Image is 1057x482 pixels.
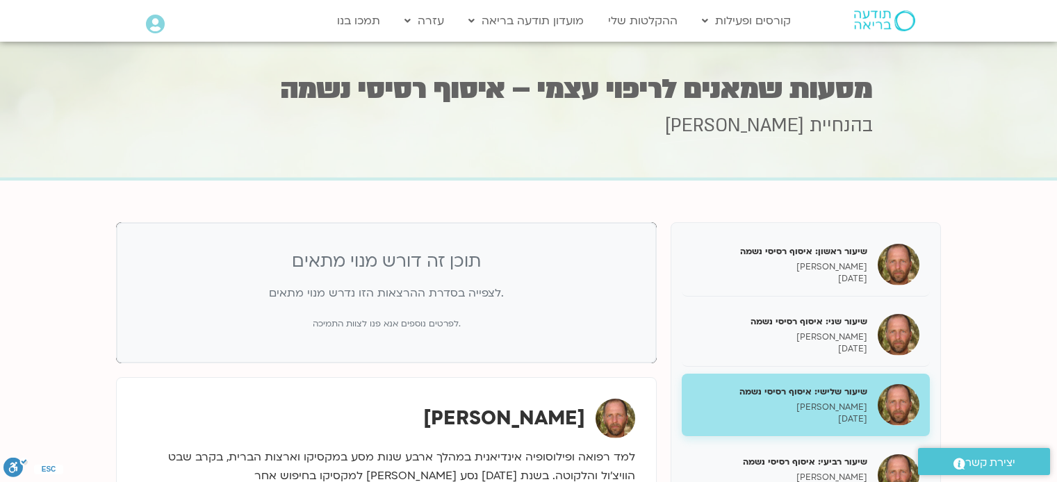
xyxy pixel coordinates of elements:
[692,273,867,285] p: [DATE]
[692,343,867,355] p: [DATE]
[695,8,798,34] a: קורסים ופעילות
[398,8,451,34] a: עזרה
[878,244,919,285] img: שיעור ראשון: איסוף רסיסי נשמה
[878,314,919,356] img: שיעור שני: איסוף רסיסי נשמה
[854,10,915,31] img: תודעה בריאה
[918,448,1050,475] a: יצירת קשר
[692,261,867,273] p: [PERSON_NAME]
[330,8,387,34] a: תמכו בנו
[138,317,634,331] p: לפרטים נוספים אנא פנו לצוות התמיכה.
[692,401,867,413] p: [PERSON_NAME]
[692,456,867,468] h5: שיעור רביעי: איסוף רסיסי נשמה
[692,413,867,425] p: [DATE]
[692,315,867,328] h5: שיעור שני: איסוף רסיסי נשמה
[423,405,585,431] strong: [PERSON_NAME]
[692,331,867,343] p: [PERSON_NAME]
[878,384,919,426] img: שיעור שלישי: איסוף רסיסי נשמה
[461,8,591,34] a: מועדון תודעה בריאה
[965,454,1015,472] span: יצירת קשר
[692,385,867,398] h5: שיעור שלישי: איסוף רסיסי נשמה
[810,113,873,138] span: בהנחיית
[596,399,635,438] img: תומר פיין
[601,8,685,34] a: ההקלטות שלי
[138,284,634,303] p: לצפייה בסדרת ההרצאות הזו נדרש מנוי מתאים.
[692,245,867,258] h5: שיעור ראשון: איסוף רסיסי נשמה
[138,250,634,274] h3: תוכן זה דורש מנוי מתאים
[185,76,873,103] h1: מסעות שמאנים לריפוי עצמי – איסוף רסיסי נשמה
